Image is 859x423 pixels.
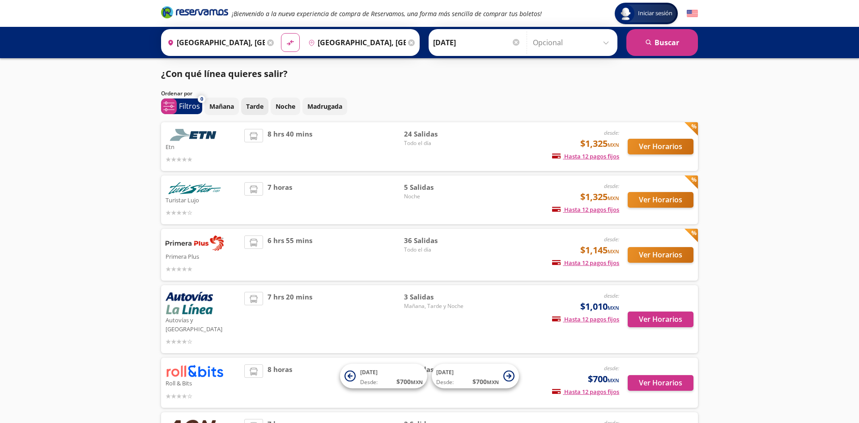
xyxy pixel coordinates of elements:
[305,31,406,54] input: Buscar Destino
[588,372,619,386] span: $700
[166,292,213,314] img: Autovías y La Línea
[552,315,619,323] span: Hasta 12 pagos fijos
[628,247,693,263] button: Ver Horarios
[404,292,467,302] span: 3 Salidas
[271,98,300,115] button: Noche
[604,182,619,190] em: desde:
[404,235,467,246] span: 36 Salidas
[204,98,239,115] button: Mañana
[164,31,265,54] input: Buscar Origen
[608,248,619,255] small: MXN
[268,182,292,218] span: 7 horas
[404,192,467,201] span: Noche
[580,300,619,313] span: $1,010
[179,101,200,111] p: Filtros
[404,182,467,192] span: 5 Salidas
[411,379,423,385] small: MXN
[404,302,467,310] span: Mañana, Tarde y Noche
[276,102,295,111] p: Noche
[268,292,312,346] span: 7 hrs 20 mins
[552,205,619,214] span: Hasta 12 pagos fijos
[161,5,228,21] a: Brand Logo
[161,67,288,81] p: ¿Con qué línea quieres salir?
[302,98,347,115] button: Madrugada
[268,364,292,401] span: 8 horas
[166,314,240,333] p: Autovías y [GEOGRAPHIC_DATA]
[436,378,454,386] span: Desde:
[604,129,619,137] em: desde:
[161,5,228,19] i: Brand Logo
[166,182,224,194] img: Turistar Lujo
[307,102,342,111] p: Madrugada
[166,235,224,251] img: Primera Plus
[241,98,268,115] button: Tarde
[628,375,693,391] button: Ver Horarios
[246,102,264,111] p: Tarde
[608,377,619,384] small: MXN
[552,152,619,160] span: Hasta 12 pagos fijos
[687,8,698,19] button: English
[552,259,619,267] span: Hasta 12 pagos fijos
[608,195,619,201] small: MXN
[166,377,240,388] p: Roll & Bits
[533,31,613,54] input: Opcional
[552,388,619,396] span: Hasta 12 pagos fijos
[432,364,519,389] button: [DATE]Desde:$700MXN
[580,190,619,204] span: $1,325
[604,292,619,299] em: desde:
[166,141,240,152] p: Etn
[580,244,619,257] span: $1,145
[626,29,698,56] button: Buscar
[360,378,378,386] span: Desde:
[166,194,240,205] p: Turistar Lujo
[628,139,693,154] button: Ver Horarios
[404,129,467,139] span: 24 Salidas
[166,364,224,377] img: Roll & Bits
[232,9,542,18] em: ¡Bienvenido a la nueva experiencia de compra de Reservamos, una forma más sencilla de comprar tus...
[340,364,427,389] button: [DATE]Desde:$700MXN
[268,235,312,274] span: 6 hrs 55 mins
[433,31,521,54] input: Elegir Fecha
[161,98,202,114] button: 0Filtros
[166,251,240,261] p: Primera Plus
[608,141,619,148] small: MXN
[396,377,423,386] span: $ 700
[604,235,619,243] em: desde:
[628,312,693,327] button: Ver Horarios
[404,139,467,147] span: Todo el día
[166,129,224,141] img: Etn
[268,129,312,164] span: 8 hrs 40 mins
[634,9,676,18] span: Iniciar sesión
[404,246,467,254] span: Todo el día
[580,137,619,150] span: $1,325
[436,368,454,376] span: [DATE]
[608,304,619,311] small: MXN
[360,368,378,376] span: [DATE]
[628,192,693,208] button: Ver Horarios
[200,95,203,103] span: 0
[487,379,499,385] small: MXN
[161,90,192,98] p: Ordenar por
[604,364,619,372] em: desde:
[472,377,499,386] span: $ 700
[209,102,234,111] p: Mañana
